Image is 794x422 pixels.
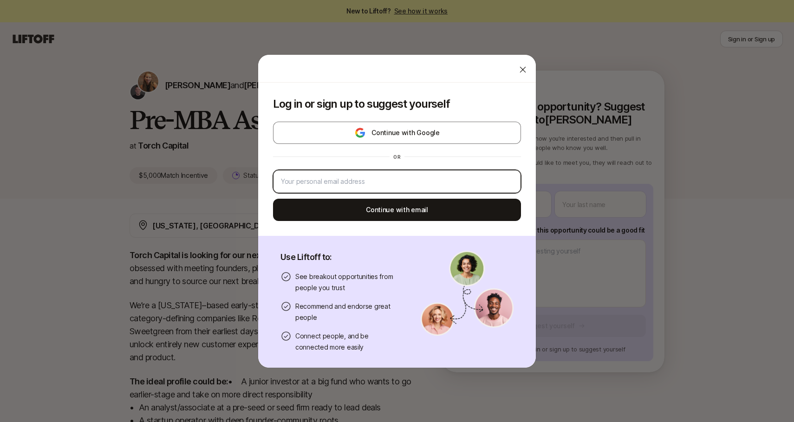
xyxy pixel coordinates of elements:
p: Connect people, and be connected more easily [295,331,398,353]
p: Recommend and endorse great people [295,301,398,323]
p: See breakout opportunities from people you trust [295,271,398,293]
p: Use Liftoff to: [280,251,398,264]
div: or [390,153,404,161]
p: Log in or sign up to suggest yourself [273,97,521,110]
button: Continue with Google [273,122,521,144]
img: google-logo [354,127,366,138]
button: Continue with email [273,199,521,221]
img: signup-banner [421,251,514,336]
input: Your personal email address [281,176,513,187]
